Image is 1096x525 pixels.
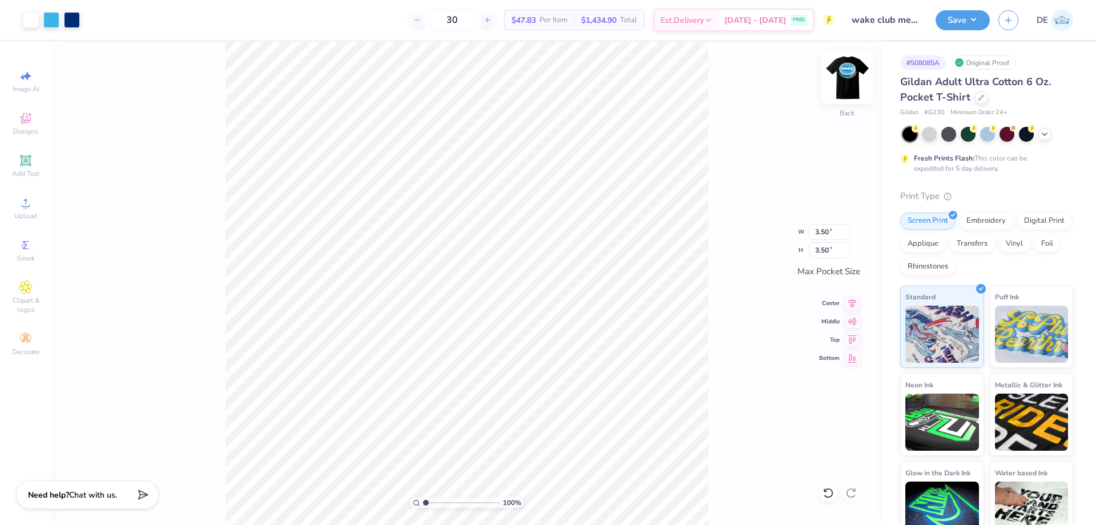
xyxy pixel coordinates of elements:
[1051,9,1073,31] img: Djian Evardoni
[950,108,1008,118] span: Minimum Order: 24 +
[6,296,46,314] span: Clipart & logos
[793,16,805,24] span: FREE
[900,108,918,118] span: Gildan
[998,235,1030,253] div: Vinyl
[914,153,1054,174] div: This color can be expedited for 5 day delivery.
[819,336,840,344] span: Top
[995,394,1069,451] img: Metallic & Glitter Ink
[14,211,37,221] span: Upload
[620,14,637,26] span: Total
[905,394,979,451] img: Neon Ink
[12,347,39,356] span: Decorate
[959,213,1013,230] div: Embroidery
[905,467,970,479] span: Glow in the Dark Ink
[1037,9,1073,31] a: DE
[503,498,521,508] span: 100 %
[1017,213,1072,230] div: Digital Print
[952,55,1016,70] div: Original Proof
[905,291,936,303] span: Standard
[28,490,69,500] strong: Need help?
[69,490,117,500] span: Chat with us.
[824,55,870,101] img: Back
[819,318,840,326] span: Middle
[581,14,616,26] span: $1,434.90
[900,55,946,70] div: # 508085A
[900,258,956,275] div: Rhinestones
[995,379,1062,391] span: Metallic & Glitter Ink
[900,213,956,230] div: Screen Print
[13,85,39,94] span: Image AI
[900,190,1073,203] div: Print Type
[936,10,990,30] button: Save
[12,169,39,178] span: Add Text
[13,127,38,136] span: Designs
[924,108,945,118] span: # G230
[900,75,1051,104] span: Gildan Adult Ultra Cotton 6 Oz. Pocket T-Shirt
[539,14,567,26] span: Per Item
[724,14,786,26] span: [DATE] - [DATE]
[430,10,474,30] input: – –
[511,14,536,26] span: $47.83
[905,306,979,363] img: Standard
[949,235,995,253] div: Transfers
[843,9,927,31] input: Untitled Design
[819,354,840,362] span: Bottom
[914,154,974,163] strong: Fresh Prints Flash:
[660,14,704,26] span: Est. Delivery
[995,306,1069,363] img: Puff Ink
[995,291,1019,303] span: Puff Ink
[17,254,35,263] span: Greek
[1037,14,1048,27] span: DE
[995,467,1047,479] span: Water based Ink
[900,235,946,253] div: Applique
[819,299,840,307] span: Center
[905,379,933,391] span: Neon Ink
[840,108,855,118] div: Back
[1034,235,1061,253] div: Foil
